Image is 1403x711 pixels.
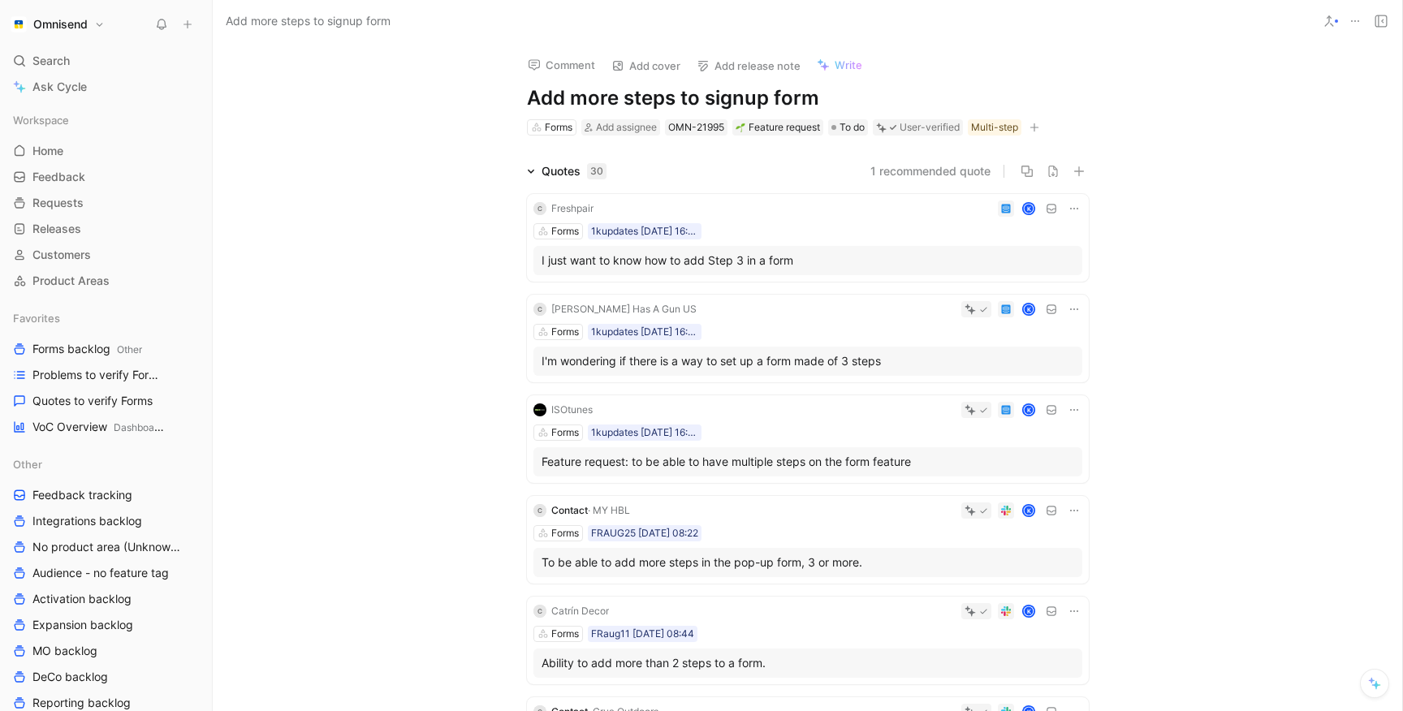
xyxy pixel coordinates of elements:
[520,162,613,181] div: Quotes30
[542,351,1074,371] div: I'm wondering if there is a way to set up a form made of 3 steps
[533,303,546,316] div: C
[587,163,607,179] div: 30
[542,452,1074,472] div: Feature request: to be able to have multiple steps on the form feature
[736,119,820,136] div: Feature request
[32,591,132,607] span: Activation backlog
[551,402,593,418] div: ISOtunes
[6,243,205,267] a: Customers
[13,456,42,472] span: Other
[226,11,391,31] span: Add more steps to signup form
[551,504,588,516] span: Contact
[114,421,168,433] span: Dashboards
[6,191,205,215] a: Requests
[533,605,546,618] div: C
[32,51,70,71] span: Search
[527,85,1089,111] h1: Add more steps to signup form
[6,452,205,476] div: Other
[6,75,205,99] a: Ask Cycle
[736,123,745,132] img: 🌱
[596,121,657,133] span: Add assignee
[6,509,205,533] a: Integrations backlog
[32,695,131,711] span: Reporting backlog
[32,143,63,159] span: Home
[551,324,579,340] div: Forms
[551,525,579,541] div: Forms
[542,251,1074,270] div: I just want to know how to add Step 3 in a form
[32,419,164,436] span: VoC Overview
[809,54,870,76] button: Write
[32,617,133,633] span: Expansion backlog
[11,16,27,32] img: Omnisend
[6,389,205,413] a: Quotes to verify Forms
[840,119,865,136] span: To do
[6,165,205,189] a: Feedback
[32,221,81,237] span: Releases
[591,626,694,642] div: FRaug11 [DATE] 08:44
[551,424,579,441] div: Forms
[551,223,579,239] div: Forms
[32,513,142,529] span: Integrations backlog
[6,13,109,36] button: OmnisendOmnisend
[1023,606,1034,617] div: K
[32,273,110,289] span: Product Areas
[542,162,607,181] div: Quotes
[13,112,69,128] span: Workspace
[542,653,1074,673] div: Ability to add more than 2 steps to a form.
[32,341,142,358] span: Forms backlog
[6,587,205,611] a: Activation backlog
[6,639,205,663] a: MO backlog
[6,217,205,241] a: Releases
[32,77,87,97] span: Ask Cycle
[588,504,630,516] span: · MY HBL
[900,119,960,136] div: User-verified
[32,247,91,263] span: Customers
[6,108,205,132] div: Workspace
[6,415,205,439] a: VoC OverviewDashboards
[32,367,163,383] span: Problems to verify Forms
[32,195,84,211] span: Requests
[32,169,85,185] span: Feedback
[6,535,205,559] a: No product area (Unknowns)
[6,613,205,637] a: Expansion backlog
[591,525,698,541] div: FRAUG25 [DATE] 08:22
[32,393,153,409] span: Quotes to verify Forms
[6,49,205,73] div: Search
[6,665,205,689] a: DeCo backlog
[6,363,205,387] a: Problems to verify Forms
[32,539,183,555] span: No product area (Unknowns)
[1023,506,1034,516] div: K
[828,119,868,136] div: To do
[689,54,808,77] button: Add release note
[32,669,108,685] span: DeCo backlog
[732,119,823,136] div: 🌱Feature request
[6,561,205,585] a: Audience - no feature tag
[32,565,169,581] span: Audience - no feature tag
[591,424,698,441] div: 1kupdates [DATE] 16:40
[551,200,594,217] div: Freshpair
[6,483,205,507] a: Feedback tracking
[668,119,724,136] div: OMN-21995
[6,269,205,293] a: Product Areas
[1023,405,1034,416] div: K
[971,119,1018,136] div: Multi-step
[591,324,698,340] div: 1kupdates [DATE] 16:40
[551,626,579,642] div: Forms
[1023,304,1034,315] div: K
[533,403,546,416] img: logo
[604,54,688,77] button: Add cover
[835,58,862,72] span: Write
[533,504,546,517] div: C
[13,310,60,326] span: Favorites
[520,54,602,76] button: Comment
[32,487,132,503] span: Feedback tracking
[1023,204,1034,214] div: K
[6,306,205,330] div: Favorites
[6,139,205,163] a: Home
[533,202,546,215] div: C
[32,643,97,659] span: MO backlog
[551,301,697,317] div: [PERSON_NAME] Has A Gun US
[870,162,991,181] button: 1 recommended quote
[542,553,1074,572] div: To be able to add more steps in the pop-up form, 3 or more.
[6,337,205,361] a: Forms backlogOther
[33,17,88,32] h1: Omnisend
